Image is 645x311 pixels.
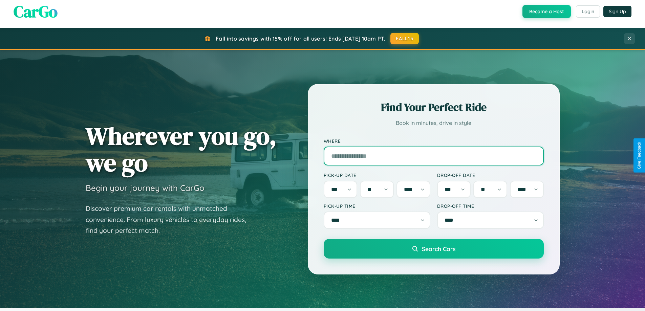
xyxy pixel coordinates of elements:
span: CarGo [14,0,58,23]
label: Drop-off Time [437,203,544,209]
h3: Begin your journey with CarGo [86,183,205,193]
label: Pick-up Time [324,203,430,209]
h2: Find Your Perfect Ride [324,100,544,115]
p: Book in minutes, drive in style [324,118,544,128]
button: Login [576,5,600,18]
h1: Wherever you go, we go [86,123,277,176]
button: Search Cars [324,239,544,259]
label: Drop-off Date [437,172,544,178]
label: Pick-up Date [324,172,430,178]
p: Discover premium car rentals with unmatched convenience. From luxury vehicles to everyday rides, ... [86,203,255,236]
button: FALL15 [390,33,419,44]
div: Give Feedback [637,142,642,169]
button: Sign Up [603,6,631,17]
button: Become a Host [522,5,571,18]
label: Where [324,138,544,144]
span: Search Cars [422,245,455,252]
span: Fall into savings with 15% off for all users! Ends [DATE] 10am PT. [216,35,385,42]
